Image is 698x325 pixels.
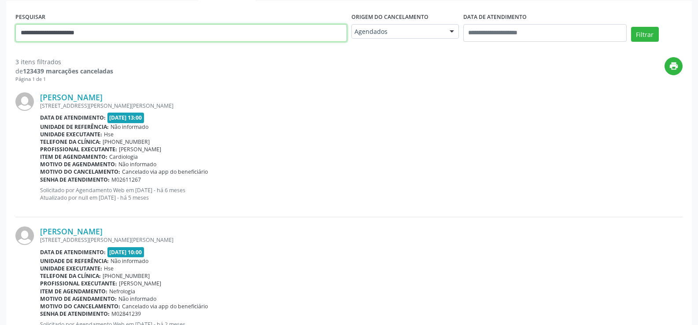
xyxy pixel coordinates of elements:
[119,280,161,287] span: [PERSON_NAME]
[40,248,106,256] b: Data de atendimento:
[40,102,683,110] div: [STREET_ADDRESS][PERSON_NAME][PERSON_NAME]
[463,11,527,24] label: DATA DE ATENDIMENTO
[40,295,117,303] b: Motivo de agendamento:
[40,153,107,161] b: Item de agendamento:
[40,161,117,168] b: Motivo de agendamento:
[107,113,144,123] span: [DATE] 13:00
[103,272,150,280] span: [PHONE_NUMBER]
[109,288,135,295] span: Nefrologia
[40,186,683,201] p: Solicitado por Agendamento Web em [DATE] - há 6 meses Atualizado por null em [DATE] - há 5 meses
[40,310,110,318] b: Senha de atendimento:
[40,257,109,265] b: Unidade de referência:
[118,295,156,303] span: Não informado
[40,236,683,244] div: [STREET_ADDRESS][PERSON_NAME][PERSON_NAME]
[669,61,679,71] i: print
[111,257,148,265] span: Não informado
[40,176,110,183] b: Senha de atendimento:
[40,138,101,146] b: Telefone da clínica:
[40,168,120,175] b: Motivo do cancelamento:
[122,303,208,310] span: Cancelado via app do beneficiário
[111,176,141,183] span: M02611267
[40,123,109,131] b: Unidade de referência:
[118,161,156,168] span: Não informado
[111,123,148,131] span: Não informado
[40,272,101,280] b: Telefone da clínica:
[40,288,107,295] b: Item de agendamento:
[355,27,441,36] span: Agendados
[103,138,150,146] span: [PHONE_NUMBER]
[111,310,141,318] span: M02841239
[15,11,45,24] label: PESQUISAR
[107,247,144,257] span: [DATE] 10:00
[40,146,117,153] b: Profissional executante:
[15,76,113,83] div: Página 1 de 1
[665,57,683,75] button: print
[40,114,106,121] b: Data de atendimento:
[40,265,102,272] b: Unidade executante:
[104,131,114,138] span: Hse
[631,27,659,42] button: Filtrar
[15,57,113,66] div: 3 itens filtrados
[23,67,113,75] strong: 123439 marcações canceladas
[351,11,428,24] label: Origem do cancelamento
[40,280,117,287] b: Profissional executante:
[109,153,138,161] span: Cardiologia
[119,146,161,153] span: [PERSON_NAME]
[40,303,120,310] b: Motivo do cancelamento:
[40,92,103,102] a: [PERSON_NAME]
[40,131,102,138] b: Unidade executante:
[15,92,34,111] img: img
[122,168,208,175] span: Cancelado via app do beneficiário
[15,226,34,245] img: img
[104,265,114,272] span: Hse
[15,66,113,76] div: de
[40,226,103,236] a: [PERSON_NAME]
